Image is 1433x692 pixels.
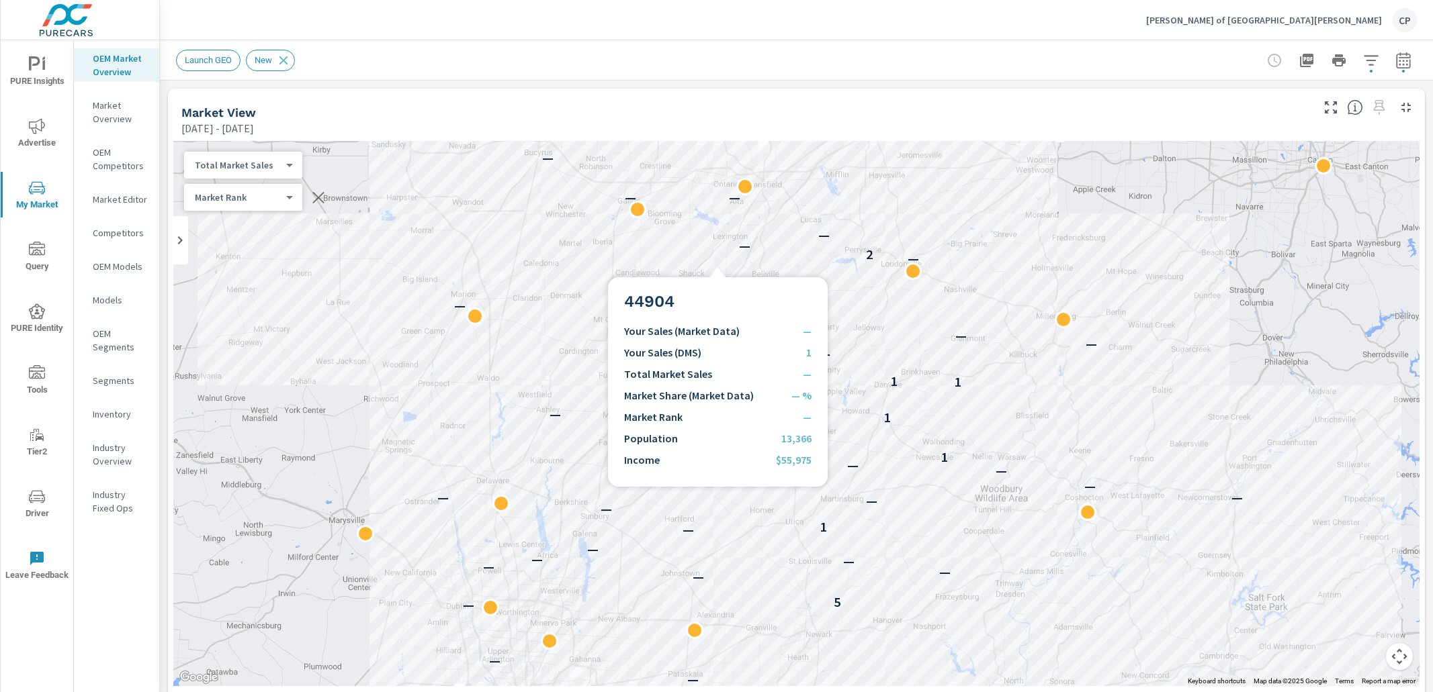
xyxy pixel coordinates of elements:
[181,120,254,136] p: [DATE] - [DATE]
[74,370,159,391] div: Segments
[93,374,148,387] p: Segments
[587,541,599,557] p: —
[650,315,662,331] p: —
[748,360,755,377] p: 1
[184,191,292,204] div: Total Market Sales
[1320,97,1342,118] button: Make Fullscreen
[866,246,873,262] p: 2
[1335,677,1354,685] a: Terms (opens in new tab)
[93,441,148,468] p: Industry Overview
[1188,677,1246,686] button: Keyboard shortcuts
[843,553,855,569] p: —
[1086,336,1097,352] p: —
[74,223,159,243] div: Competitors
[1146,14,1382,26] p: [PERSON_NAME] of [GEOGRAPHIC_DATA][PERSON_NAME]
[818,227,830,243] p: —
[74,48,159,82] div: OEM Market Overview
[1084,478,1096,494] p: —
[93,52,148,79] p: OEM Market Overview
[1254,677,1327,685] span: Map data ©2025 Google
[1386,643,1413,670] button: Map camera controls
[246,50,295,71] div: New
[541,150,553,166] p: —
[774,284,781,300] p: 3
[683,522,694,538] p: —
[1393,8,1417,32] div: CP
[954,374,961,390] p: 1
[738,238,750,254] p: —
[74,142,159,176] div: OEM Competitors
[74,95,159,129] div: Market Overview
[1326,47,1352,74] button: Print Report
[195,159,281,171] p: Total Market Sales
[74,404,159,424] div: Inventory
[1347,99,1363,115] span: Find the biggest opportunities in your market for your inventory. Understand by postal code where...
[866,493,877,509] p: —
[819,346,830,362] p: —
[1362,677,1416,685] a: Report a map error
[890,373,898,389] p: 1
[550,406,561,422] p: —
[955,328,967,344] p: —
[5,180,69,213] span: My Market
[729,189,740,205] p: —
[93,193,148,206] p: Market Editor
[847,457,859,473] p: —
[93,293,148,307] p: Models
[93,146,148,172] p: OEM Competitors
[195,191,281,203] p: Market Rank
[177,669,221,686] img: Google
[1369,97,1390,118] span: Select a preset date range to save this widget
[74,256,159,277] div: OEM Models
[5,550,69,583] span: Leave Feedback
[247,55,280,65] span: New
[995,462,1006,479] p: —
[5,242,69,275] span: Query
[773,430,781,446] p: 1
[600,501,611,517] p: —
[833,594,840,610] p: 5
[74,189,159,209] div: Market Editor
[939,564,951,580] p: —
[93,488,148,515] p: Industry Fixed Ops
[74,324,159,357] div: OEM Segments
[5,365,69,398] span: Tools
[5,427,69,460] span: Tier2
[489,652,501,669] p: —
[482,558,494,575] p: —
[5,118,69,151] span: Advertise
[93,260,148,273] p: OEM Models
[5,56,69,89] span: PURE Insights
[908,250,919,266] p: —
[437,489,449,505] p: —
[93,327,148,354] p: OEM Segments
[1358,47,1385,74] button: Apply Filters
[177,669,221,686] a: Open this area in Google Maps (opens a new window)
[74,438,159,471] div: Industry Overview
[177,55,240,65] span: Launch GEO
[693,569,704,585] p: —
[1390,47,1417,74] button: Select Date Range
[531,551,542,567] p: —
[1231,489,1242,505] p: —
[184,159,292,172] div: Total Market Sales
[625,189,636,205] p: —
[93,99,148,126] p: Market Overview
[93,407,148,421] p: Inventory
[454,297,466,313] p: —
[93,226,148,240] p: Competitors
[462,597,474,613] p: —
[181,105,256,119] h5: Market View
[74,485,159,518] div: Industry Fixed Ops
[687,671,698,687] p: —
[5,489,69,522] span: Driver
[1293,47,1320,74] button: "Export Report to PDF"
[940,449,947,465] p: 1
[1395,97,1417,118] button: Minimize Widget
[634,415,642,431] p: 1
[1,40,73,596] div: nav menu
[74,290,159,310] div: Models
[883,409,891,426] p: 1
[5,303,69,336] span: PURE Identity
[819,519,826,535] p: 1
